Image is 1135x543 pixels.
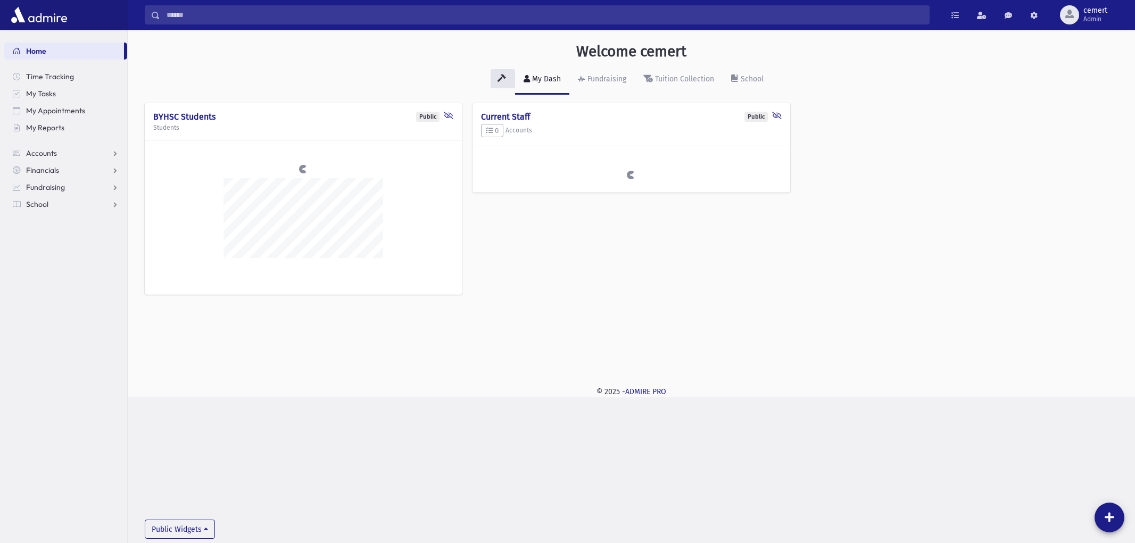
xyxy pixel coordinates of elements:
a: My Appointments [4,102,127,119]
img: AdmirePro [9,4,70,26]
h4: BYHSC Students [153,112,453,122]
a: School [723,65,772,95]
span: Accounts [26,148,57,158]
a: Time Tracking [4,68,127,85]
h5: Accounts [481,124,781,138]
button: 0 [481,124,503,138]
span: 0 [486,127,499,135]
span: cemert [1083,6,1107,15]
a: My Reports [4,119,127,136]
span: My Reports [26,123,64,132]
div: Public [744,112,768,122]
a: Tuition Collection [635,65,723,95]
span: My Tasks [26,89,56,98]
h5: Students [153,124,453,131]
span: Home [26,46,46,56]
a: Home [4,43,124,60]
a: My Tasks [4,85,127,102]
span: Fundraising [26,182,65,192]
a: Fundraising [4,179,127,196]
div: Public [416,112,440,122]
a: My Dash [515,65,569,95]
div: © 2025 - [145,386,1118,397]
div: Fundraising [585,74,626,83]
a: Fundraising [569,65,635,95]
input: Search [160,5,929,24]
span: My Appointments [26,106,85,115]
a: Accounts [4,145,127,162]
h3: Welcome cemert [576,43,686,61]
span: Admin [1083,15,1107,23]
span: Time Tracking [26,72,74,81]
a: School [4,196,127,213]
div: My Dash [530,74,561,83]
span: Financials [26,165,59,175]
div: School [739,74,764,83]
h4: Current Staff [481,112,781,122]
span: School [26,199,48,209]
a: ADMIRE PRO [625,387,666,396]
div: Tuition Collection [653,74,714,83]
a: Financials [4,162,127,179]
button: Public Widgets [145,520,215,539]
